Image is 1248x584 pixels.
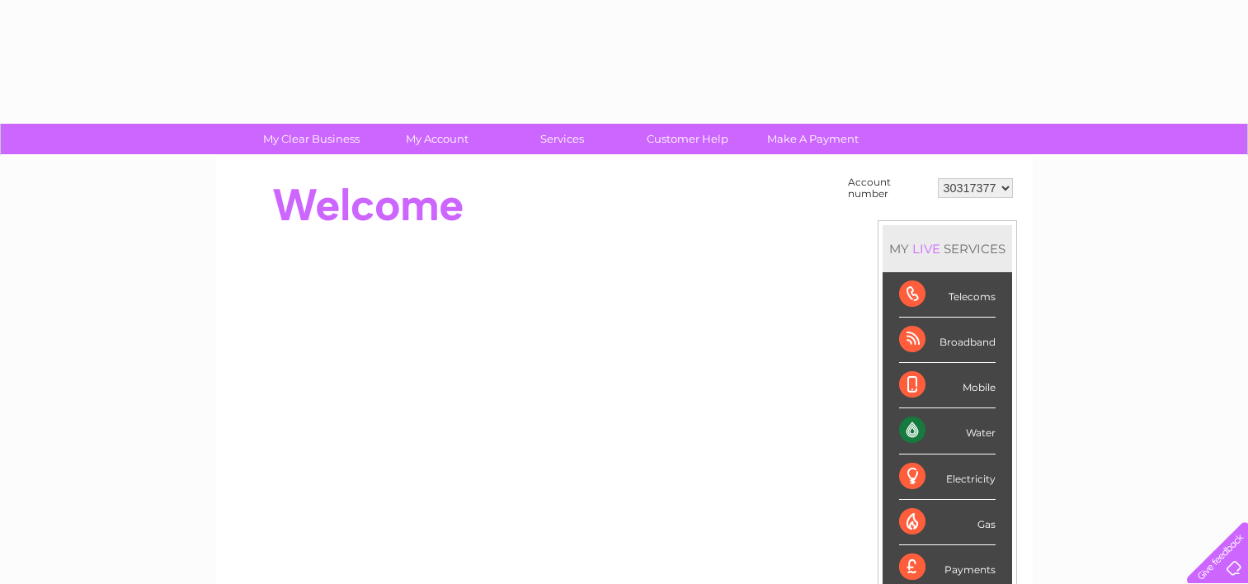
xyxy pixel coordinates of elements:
div: LIVE [909,241,944,257]
a: My Clear Business [243,124,379,154]
div: Broadband [899,318,996,363]
a: Make A Payment [745,124,881,154]
a: Customer Help [619,124,756,154]
div: Gas [899,500,996,545]
div: Water [899,408,996,454]
a: Services [494,124,630,154]
div: Telecoms [899,272,996,318]
div: MY SERVICES [883,225,1012,272]
div: Electricity [899,454,996,500]
td: Account number [844,172,934,204]
div: Mobile [899,363,996,408]
a: My Account [369,124,505,154]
